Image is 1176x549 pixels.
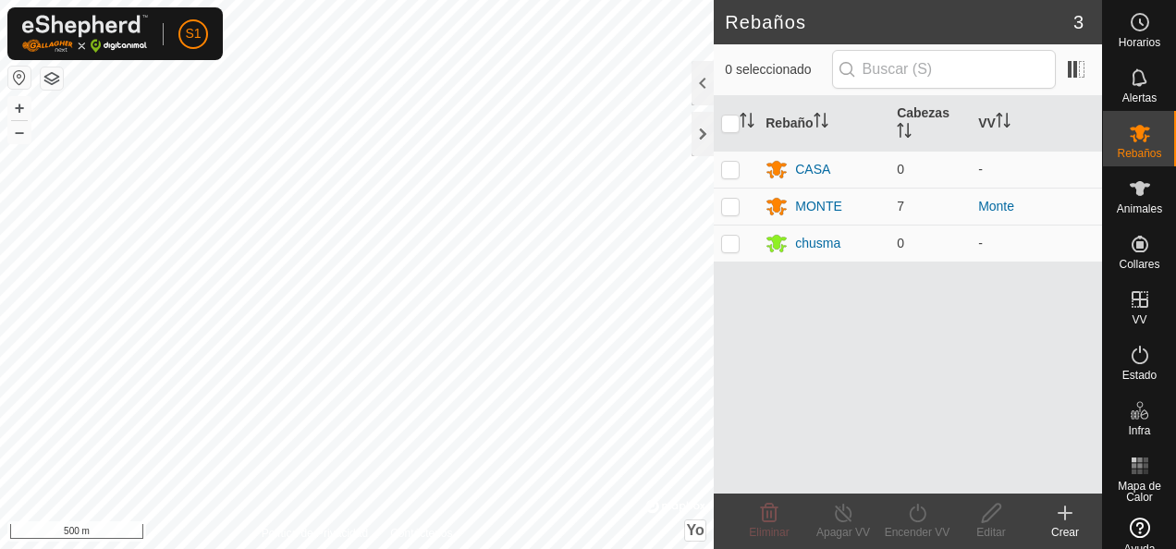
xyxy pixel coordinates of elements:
[1128,425,1150,436] span: Infra
[978,116,996,130] font: VV
[795,160,830,179] div: CASA
[725,11,1073,33] h2: Rebaños
[978,199,1014,213] a: Monte
[1117,148,1161,159] span: Rebaños
[8,67,31,89] button: Restablecer Mapa
[806,524,880,541] div: Apagar VV
[185,24,201,43] span: S1
[1117,203,1162,214] span: Animales
[1122,370,1157,381] span: Estado
[749,526,789,539] span: Eliminar
[897,162,904,177] span: 0
[740,116,754,130] p-sorticon: Activar para ordenar
[1073,8,1084,36] span: 3
[1119,37,1160,48] span: Horarios
[795,197,842,216] div: MONTE
[897,126,912,140] p-sorticon: Activar para ordenar
[1028,524,1102,541] div: Crear
[766,116,813,130] font: Rebaño
[8,97,31,119] button: +
[795,234,840,253] div: chusma
[1132,314,1146,325] span: VV
[897,236,904,250] span: 0
[1122,92,1157,104] span: Alertas
[41,67,63,90] button: Capas del Mapa
[685,520,705,541] button: Yo
[1119,259,1159,270] span: Collares
[814,116,828,130] p-sorticon: Activar para ordenar
[8,121,31,143] button: –
[996,116,1011,130] p-sorticon: Activar para ordenar
[1108,481,1171,503] span: Mapa de Calor
[687,522,704,538] span: Yo
[22,15,148,53] img: Logo Gallagher
[390,525,452,542] a: Contáctenos
[262,525,368,542] a: Política de Privacidad
[954,524,1028,541] div: Editar
[725,60,831,79] span: 0 seleccionado
[971,151,1102,188] td: -
[897,105,949,120] font: Cabezas
[897,199,904,213] span: 7
[971,225,1102,262] td: -
[880,524,954,541] div: Encender VV
[832,50,1056,89] input: Buscar (S)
